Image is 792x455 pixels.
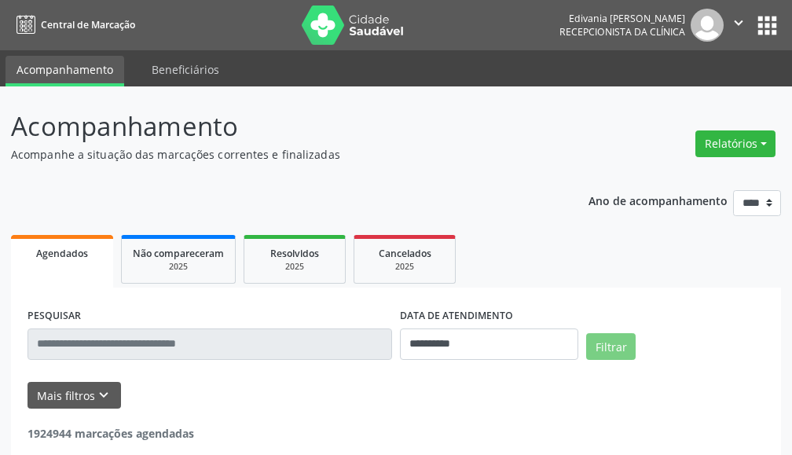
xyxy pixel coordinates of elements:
strong: 1924944 marcações agendadas [27,426,194,441]
i: keyboard_arrow_down [95,387,112,404]
span: Agendados [36,247,88,260]
a: Acompanhamento [5,56,124,86]
div: 2025 [133,261,224,273]
p: Ano de acompanhamento [588,190,728,210]
span: Cancelados [379,247,431,260]
button: Relatórios [695,130,775,157]
label: PESQUISAR [27,304,81,328]
a: Central de Marcação [11,12,135,38]
span: Resolvidos [270,247,319,260]
button: Mais filtroskeyboard_arrow_down [27,382,121,409]
a: Beneficiários [141,56,230,83]
div: 2025 [255,261,334,273]
button: Filtrar [586,333,636,360]
div: 2025 [365,261,444,273]
img: img [691,9,724,42]
span: Recepcionista da clínica [559,25,685,39]
button:  [724,9,753,42]
button: apps [753,12,781,39]
i:  [730,14,747,31]
p: Acompanhamento [11,107,550,146]
p: Acompanhe a situação das marcações correntes e finalizadas [11,146,550,163]
span: Não compareceram [133,247,224,260]
span: Central de Marcação [41,18,135,31]
div: Edivania [PERSON_NAME] [559,12,685,25]
label: DATA DE ATENDIMENTO [400,304,513,328]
